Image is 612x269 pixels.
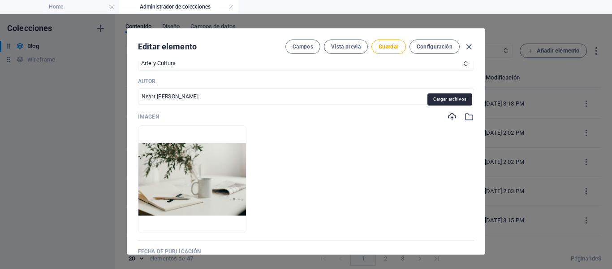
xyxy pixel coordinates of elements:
span: Configuración [417,43,453,50]
p: Autor [138,78,474,85]
img: a-serene-minimalist-workspace-featuring-a-white-coffee-mug-open-notebook-and-green-plant-vase-on-... [138,143,246,215]
button: Guardar [371,40,405,54]
button: Vista previa [324,40,368,54]
h4: Administrador de colecciones [119,2,238,12]
button: Configuración [409,40,460,54]
span: Campos [293,43,313,50]
p: Fecha de publicación [138,248,474,255]
span: Guardar [379,43,398,50]
span: Vista previa [331,43,361,50]
p: Imagen [138,113,159,120]
h2: Editar elemento [138,41,197,52]
li: a-serene-minimalist-workspace-featuring-a-white-coffee-mug-open-notebook-and-green-plant-vase-on-... [138,125,246,233]
button: Campos [285,40,320,54]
